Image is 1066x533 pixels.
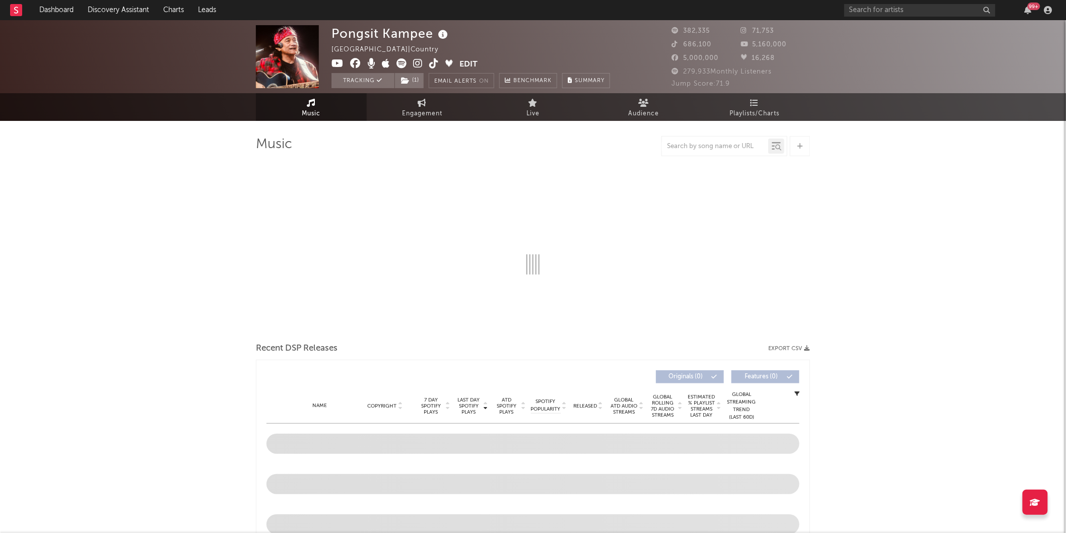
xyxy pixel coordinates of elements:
[741,28,774,34] span: 71,753
[662,143,768,151] input: Search by song name or URL
[726,391,757,421] div: Global Streaming Trend (Last 60D)
[575,78,605,84] span: Summary
[649,394,677,418] span: Global Rolling 7D Audio Streams
[741,41,787,48] span: 5,160,000
[394,73,424,88] span: ( 1 )
[478,93,588,121] a: Live
[672,55,718,61] span: 5,000,000
[672,28,710,34] span: 382,335
[672,69,772,75] span: 279,933 Monthly Listeners
[429,73,494,88] button: Email AlertsOn
[610,397,638,415] span: Global ATD Audio Streams
[367,93,478,121] a: Engagement
[459,58,478,71] button: Edit
[256,343,338,355] span: Recent DSP Releases
[367,403,396,409] span: Copyright
[741,55,775,61] span: 16,268
[1025,6,1032,14] button: 99+
[573,403,597,409] span: Released
[513,75,552,87] span: Benchmark
[256,93,367,121] a: Music
[699,93,810,121] a: Playlists/Charts
[672,81,730,87] span: Jump Score: 71.9
[395,73,424,88] button: (1)
[731,370,800,383] button: Features(0)
[287,402,353,410] div: Name
[1028,3,1040,10] div: 99 +
[331,25,450,42] div: Pongsit Kampee
[662,374,709,380] span: Originals ( 0 )
[418,397,444,415] span: 7 Day Spotify Plays
[768,346,810,352] button: Export CSV
[499,73,557,88] a: Benchmark
[672,41,711,48] span: 686,100
[730,108,780,120] span: Playlists/Charts
[656,370,724,383] button: Originals(0)
[479,79,489,84] em: On
[526,108,540,120] span: Live
[629,108,659,120] span: Audience
[588,93,699,121] a: Audience
[531,398,561,413] span: Spotify Popularity
[402,108,442,120] span: Engagement
[688,394,715,418] span: Estimated % Playlist Streams Last Day
[562,73,610,88] button: Summary
[493,397,520,415] span: ATD Spotify Plays
[331,44,450,56] div: [GEOGRAPHIC_DATA] | Country
[331,73,394,88] button: Tracking
[844,4,995,17] input: Search for artists
[738,374,784,380] span: Features ( 0 )
[302,108,321,120] span: Music
[455,397,482,415] span: Last Day Spotify Plays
